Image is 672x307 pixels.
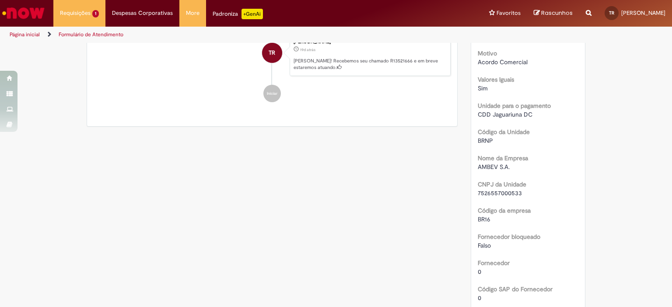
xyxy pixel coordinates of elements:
[478,285,553,293] b: Código SAP do Fornecedor
[478,259,510,267] b: Fornecedor
[478,137,493,145] span: BRNP
[478,294,481,302] span: 0
[497,9,521,17] span: Favoritos
[1,4,46,22] img: ServiceNow
[609,10,614,16] span: TR
[94,34,451,76] li: Thaissa Rocha
[7,27,441,43] ul: Trilhas de página
[478,180,526,188] b: CNPJ da Unidade
[294,58,446,71] p: [PERSON_NAME]! Recebemos seu chamado R13521666 e em breve estaremos atuando.
[478,233,540,241] b: Fornecedor bloqueado
[478,207,531,214] b: Código da empresa
[478,189,522,197] span: 7526557000533
[478,102,551,110] b: Unidade para o pagamento
[478,268,481,276] span: 0
[213,9,263,19] div: Padroniza
[300,47,315,52] time: 11/09/2025 11:58:37
[92,10,99,17] span: 1
[478,241,491,249] span: Falso
[478,49,497,57] b: Motivo
[478,76,514,83] b: Valores Iguais
[241,9,263,19] p: +GenAi
[478,84,488,92] span: Sim
[60,9,91,17] span: Requisições
[10,31,40,38] a: Página inicial
[59,31,123,38] a: Formulário de Atendimento
[269,42,275,63] span: TR
[300,47,315,52] span: 19d atrás
[478,215,490,223] span: BR16
[478,154,528,162] b: Nome da Empresa
[478,128,530,136] b: Código da Unidade
[478,110,532,118] span: CDD Jaguariuna DC
[112,9,173,17] span: Despesas Corporativas
[621,9,665,17] span: [PERSON_NAME]
[541,9,573,17] span: Rascunhos
[534,9,573,17] a: Rascunhos
[478,163,510,171] span: AMBEV S.A.
[478,58,528,66] span: Acordo Comercial
[262,43,282,63] div: Thaissa Rocha
[186,9,199,17] span: More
